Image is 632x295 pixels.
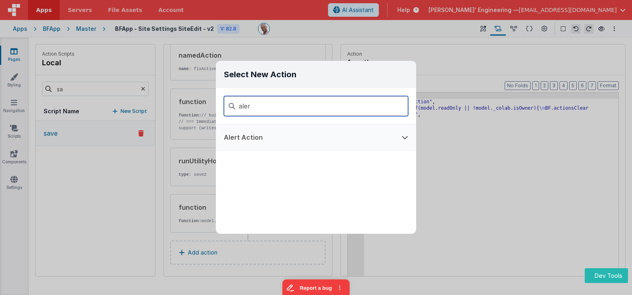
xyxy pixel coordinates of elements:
input: Search actions [224,96,408,116]
button: Dev Tools [585,268,628,283]
button: Alert Action [216,124,394,150]
h3: Select New Action [216,61,416,88]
